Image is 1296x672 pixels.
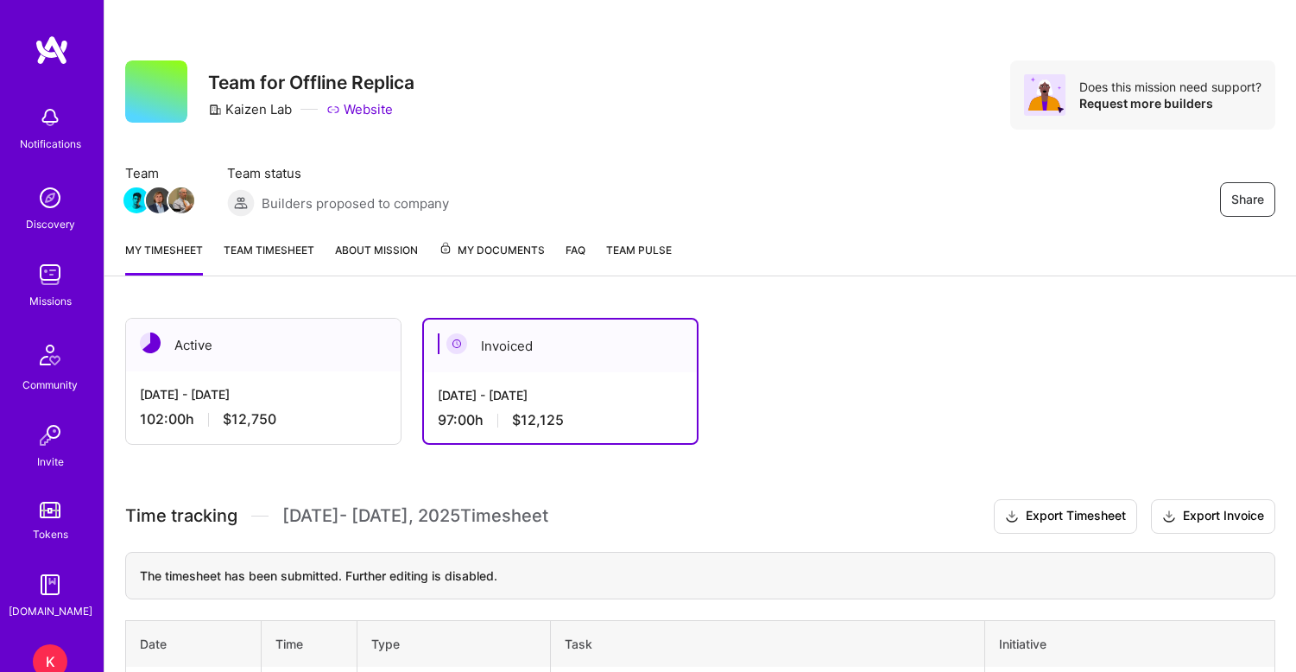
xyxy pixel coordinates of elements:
[438,411,683,429] div: 97:00 h
[446,333,467,354] img: Invoiced
[33,257,67,292] img: teamwork
[125,241,203,276] a: My timesheet
[1162,508,1176,526] i: icon Download
[208,72,414,93] h3: Team for Offline Replica
[37,453,64,471] div: Invite
[29,292,72,310] div: Missions
[140,385,387,403] div: [DATE] - [DATE]
[1231,191,1264,208] span: Share
[125,164,193,182] span: Team
[224,241,314,276] a: Team timesheet
[33,418,67,453] img: Invite
[606,244,672,257] span: Team Pulse
[208,100,292,118] div: Kaizen Lab
[985,620,1275,667] th: Initiative
[1151,499,1275,534] button: Export Invoice
[168,187,194,213] img: Team Member Avatar
[126,620,262,667] th: Date
[438,386,683,404] div: [DATE] - [DATE]
[33,525,68,543] div: Tokens
[1005,508,1019,526] i: icon Download
[20,135,81,153] div: Notifications
[227,189,255,217] img: Builders proposed to company
[40,502,60,518] img: tokens
[1079,79,1261,95] div: Does this mission need support?
[1220,182,1275,217] button: Share
[282,505,548,527] span: [DATE] - [DATE] , 2025 Timesheet
[123,187,149,213] img: Team Member Avatar
[22,376,78,394] div: Community
[208,103,222,117] i: icon CompanyGray
[33,181,67,215] img: discovery
[26,215,75,233] div: Discovery
[424,320,697,372] div: Invoiced
[566,241,585,276] a: FAQ
[1079,95,1261,111] div: Request more builders
[148,186,170,215] a: Team Member Avatar
[439,241,545,276] a: My Documents
[29,334,71,376] img: Community
[335,241,418,276] a: About Mission
[227,164,449,182] span: Team status
[357,620,551,667] th: Type
[146,187,172,213] img: Team Member Avatar
[35,35,69,66] img: logo
[262,194,449,212] span: Builders proposed to company
[125,505,237,527] span: Time tracking
[439,241,545,260] span: My Documents
[126,319,401,371] div: Active
[125,186,148,215] a: Team Member Avatar
[170,186,193,215] a: Team Member Avatar
[512,411,564,429] span: $12,125
[606,241,672,276] a: Team Pulse
[223,410,276,428] span: $12,750
[140,410,387,428] div: 102:00 h
[33,100,67,135] img: bell
[33,567,67,602] img: guide book
[140,333,161,353] img: Active
[551,620,985,667] th: Task
[261,620,357,667] th: Time
[994,499,1137,534] button: Export Timesheet
[1024,74,1065,116] img: Avatar
[9,602,92,620] div: [DOMAIN_NAME]
[125,552,1275,599] div: The timesheet has been submitted. Further editing is disabled.
[326,100,393,118] a: Website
